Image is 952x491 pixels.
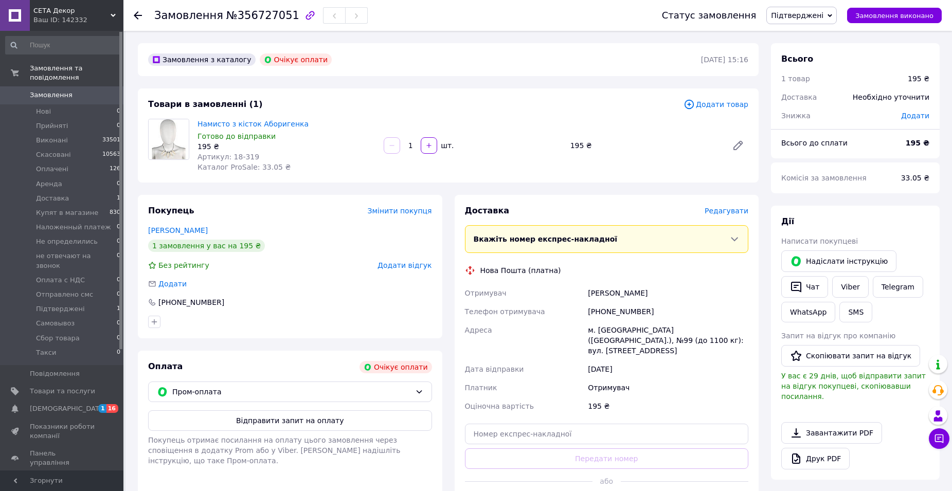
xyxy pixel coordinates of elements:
span: Покупець [148,206,194,215]
span: Дії [781,216,794,226]
span: Підтверджені [771,11,823,20]
span: 0 [117,223,120,232]
span: 830 [110,208,120,217]
span: Повідомлення [30,369,80,378]
span: Показники роботи компанії [30,422,95,441]
button: Чат з покупцем [929,428,949,449]
div: 1 замовлення у вас на 195 ₴ [148,240,265,252]
div: 195 ₴ [566,138,724,153]
span: або [592,476,621,486]
span: 0 [117,334,120,343]
div: шт. [438,140,455,151]
span: Не определились [36,237,98,246]
span: Всього до сплати [781,139,848,147]
span: Доставка [781,93,817,101]
span: Запит на відгук про компанію [781,332,895,340]
span: Аренда [36,179,62,189]
span: Отримувач [465,289,507,297]
span: 0 [117,107,120,116]
span: 1 [98,404,106,413]
span: Замовлення та повідомлення [30,64,123,82]
span: Оплата [148,361,183,371]
span: Отправлено смс [36,290,93,299]
span: Доставка [465,206,510,215]
span: 33501 [102,136,120,145]
span: 10563 [102,150,120,159]
a: Редагувати [728,135,748,156]
span: Товари в замовленні (1) [148,99,263,109]
img: Намисто з кісток Аборигенка [149,119,189,159]
span: Такси [36,348,56,357]
span: 0 [117,179,120,189]
span: Оплачені [36,165,68,174]
button: Відправити запит на оплату [148,410,432,431]
a: Завантажити PDF [781,422,882,444]
span: Покупець отримає посилання на оплату цього замовлення через сповіщення в додатку Prom або у Viber... [148,436,400,465]
div: [PERSON_NAME] [586,284,750,302]
span: Вкажіть номер експрес-накладної [474,235,618,243]
span: Доставка [36,194,69,203]
span: 0 [117,348,120,357]
span: 1 [117,194,120,203]
span: Купят в магазине [36,208,98,217]
b: 195 ₴ [906,139,929,147]
span: СЕТА Декор [33,6,111,15]
a: WhatsApp [781,302,835,322]
div: Ваш ID: 142332 [33,15,123,25]
span: 1 [117,304,120,314]
span: [DEMOGRAPHIC_DATA] [30,404,106,413]
div: [DATE] [586,360,750,378]
a: Telegram [873,276,923,298]
div: Повернутися назад [134,10,142,21]
a: Viber [832,276,868,298]
span: Знижка [781,112,811,120]
span: не отвечают на звонок [36,251,117,270]
div: 195 ₴ [586,397,750,415]
span: Самовывоз [36,319,75,328]
div: Очікує оплати [360,361,432,373]
span: №356727051 [226,9,299,22]
span: Оплата с НДС [36,276,85,285]
span: Наложенный платеж [36,223,111,232]
span: Змінити покупця [368,207,432,215]
div: [PHONE_NUMBER] [586,302,750,321]
span: Артикул: 18-319 [197,153,259,161]
span: Прийняті [36,121,68,131]
span: Додати товар [684,99,748,110]
span: Замовлення [30,90,73,100]
a: Намисто з кісток Аборигенка [197,120,309,128]
div: 195 ₴ [197,141,375,152]
div: [PHONE_NUMBER] [157,297,225,307]
span: Адреса [465,326,492,334]
span: Дата відправки [465,365,524,373]
a: [PERSON_NAME] [148,226,208,234]
span: Готово до відправки [197,132,276,140]
span: Комісія за замовлення [781,174,867,182]
span: 0 [117,290,120,299]
button: Надіслати інструкцію [781,250,896,272]
div: 195 ₴ [908,74,929,84]
span: 0 [117,276,120,285]
span: Додати [901,112,929,120]
div: Нова Пошта (платна) [478,265,564,276]
span: Замовлення [154,9,223,22]
span: Написати покупцеві [781,237,858,245]
div: Статус замовлення [662,10,757,21]
span: 0 [117,237,120,246]
button: Скопіювати запит на відгук [781,345,920,367]
span: 126 [110,165,120,174]
time: [DATE] 15:16 [701,56,748,64]
div: Очікує оплати [260,53,332,66]
span: Додати [158,280,187,288]
span: 0 [117,319,120,328]
span: Сбор товара [36,334,80,343]
span: Редагувати [705,207,748,215]
span: Всього [781,54,813,64]
div: Необхідно уточнити [847,86,936,108]
a: Друк PDF [781,448,850,469]
span: Товари та послуги [30,387,95,396]
span: Оціночна вартість [465,402,534,410]
div: м. [GEOGRAPHIC_DATA] ([GEOGRAPHIC_DATA].), №99 (до 1100 кг): вул. [STREET_ADDRESS] [586,321,750,360]
span: У вас є 29 днів, щоб відправити запит на відгук покупцеві, скопіювавши посилання. [781,372,926,401]
span: Додати відгук [378,261,432,269]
